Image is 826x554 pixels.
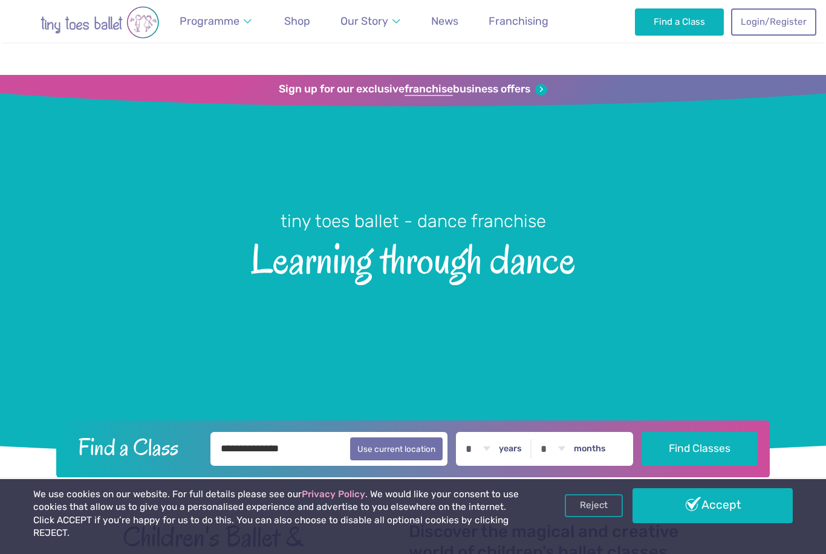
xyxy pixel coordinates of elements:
[279,8,316,35] a: Shop
[350,437,443,460] button: Use current location
[284,14,310,27] span: Shop
[635,8,724,35] a: Find a Class
[574,443,606,454] label: months
[33,488,527,540] p: We use cookies on our website. For full details please see our . We would like your consent to us...
[180,14,239,27] span: Programme
[281,211,546,231] small: tiny toes ballet - dance franchise
[68,432,203,462] h2: Find a Class
[405,83,453,96] strong: franchise
[21,233,805,282] span: Learning through dance
[489,14,548,27] span: Franchising
[15,6,184,39] img: tiny toes ballet
[731,8,816,35] a: Login/Register
[483,8,554,35] a: Franchising
[302,489,365,500] a: Privacy Policy
[335,8,406,35] a: Our Story
[642,432,758,466] button: Find Classes
[340,14,388,27] span: Our Story
[431,14,458,27] span: News
[499,443,522,454] label: years
[279,83,547,96] a: Sign up for our exclusivefranchisebusiness offers
[633,488,793,523] a: Accept
[565,494,623,517] a: Reject
[426,8,464,35] a: News
[174,8,258,35] a: Programme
